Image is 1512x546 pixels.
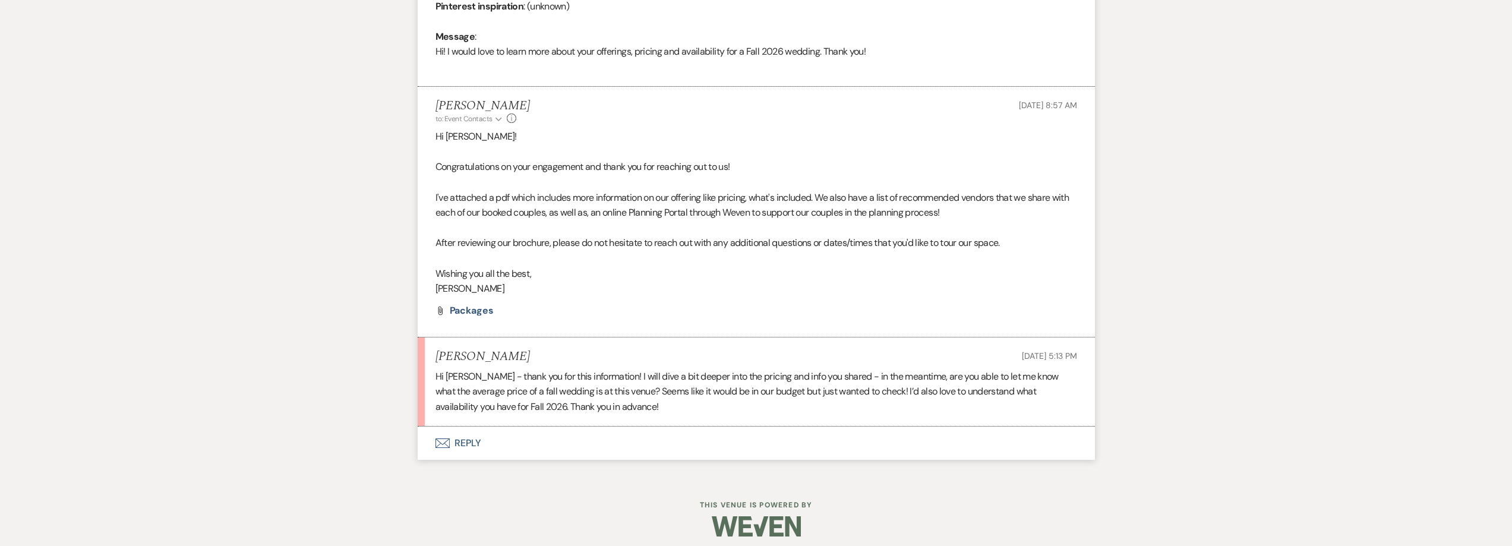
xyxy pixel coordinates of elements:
[1022,351,1077,361] span: [DATE] 5:13 PM
[435,266,1077,282] p: Wishing you all the best,
[435,99,530,113] h5: [PERSON_NAME]
[435,30,475,43] b: Message
[435,369,1077,415] p: Hi [PERSON_NAME] - thank you for this information! I will dive a bit deeper into the pricing and ...
[450,304,494,317] span: Packages
[1019,100,1077,111] span: [DATE] 8:57 AM
[435,281,1077,296] p: [PERSON_NAME]
[435,159,1077,175] p: Congratulations on your engagement and thank you for reaching out to us!
[435,235,1077,251] p: After reviewing our brochure, please do not hesitate to reach out with any additional questions o...
[450,306,494,315] a: Packages
[435,113,504,124] button: to: Event Contacts
[435,114,493,124] span: to: Event Contacts
[418,427,1095,460] button: Reply
[435,190,1077,220] p: I've attached a pdf which includes more information on our offering like pricing, what's included...
[435,349,530,364] h5: [PERSON_NAME]
[435,129,1077,144] p: Hi [PERSON_NAME]!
